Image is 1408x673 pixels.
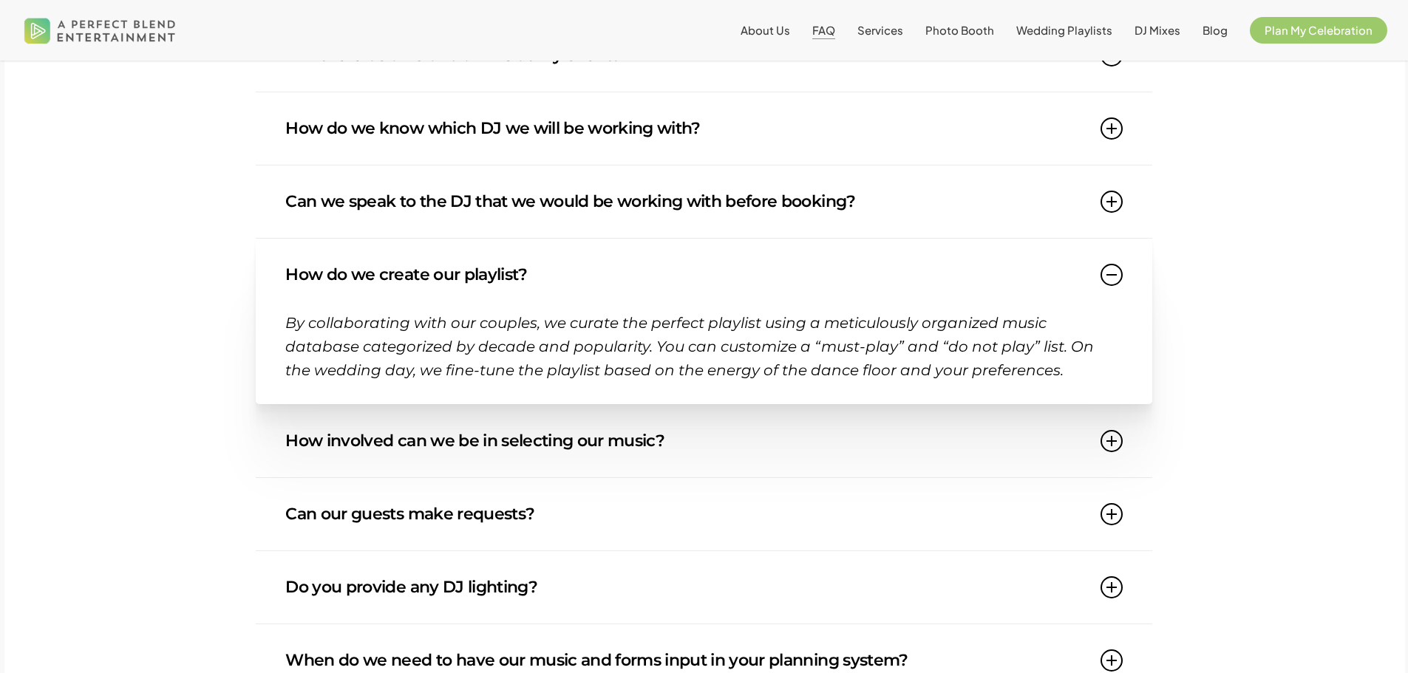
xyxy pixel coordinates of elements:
[1250,24,1387,36] a: Plan My Celebration
[285,165,1122,238] a: Can we speak to the DJ that we would be working with before booking?
[812,23,835,37] span: FAQ
[1203,24,1228,36] a: Blog
[1016,23,1112,37] span: Wedding Playlists
[1135,24,1180,36] a: DJ Mixes
[925,23,994,37] span: Photo Booth
[925,24,994,36] a: Photo Booth
[285,92,1122,165] a: How do we know which DJ we will be working with?
[857,23,903,37] span: Services
[741,23,790,37] span: About Us
[857,24,903,36] a: Services
[741,24,790,36] a: About Us
[285,314,1094,379] span: By collaborating with our couples, we curate the perfect playlist using a meticulously organized ...
[285,405,1122,477] a: How involved can we be in selecting our music?
[812,24,835,36] a: FAQ
[21,6,180,55] img: A Perfect Blend Entertainment
[285,478,1122,550] a: Can our guests make requests?
[1265,23,1373,37] span: Plan My Celebration
[285,551,1122,624] a: Do you provide any DJ lighting?
[1203,23,1228,37] span: Blog
[285,239,1122,311] a: How do we create our playlist?
[1135,23,1180,37] span: DJ Mixes
[1016,24,1112,36] a: Wedding Playlists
